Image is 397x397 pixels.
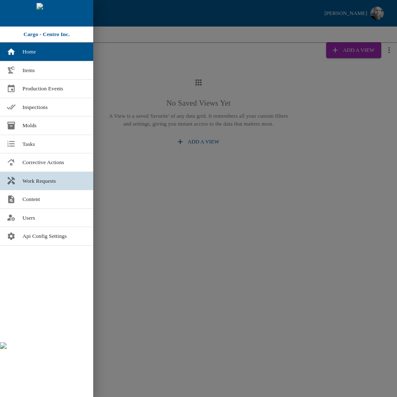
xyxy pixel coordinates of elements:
img: cargo logo [36,3,57,24]
span: Users [22,214,87,222]
span: Corrective Actions [22,158,87,167]
span: Work Requests [22,177,87,185]
span: Production Events [22,85,87,93]
span: Api Config Settings [22,232,87,240]
span: Tasks [22,140,87,148]
span: Home [22,48,87,56]
span: Items [22,66,87,75]
p: Cargo - Centro Inc. [24,30,70,39]
span: Molds [22,121,87,130]
span: Content [22,195,87,203]
span: Inspections [22,103,87,111]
